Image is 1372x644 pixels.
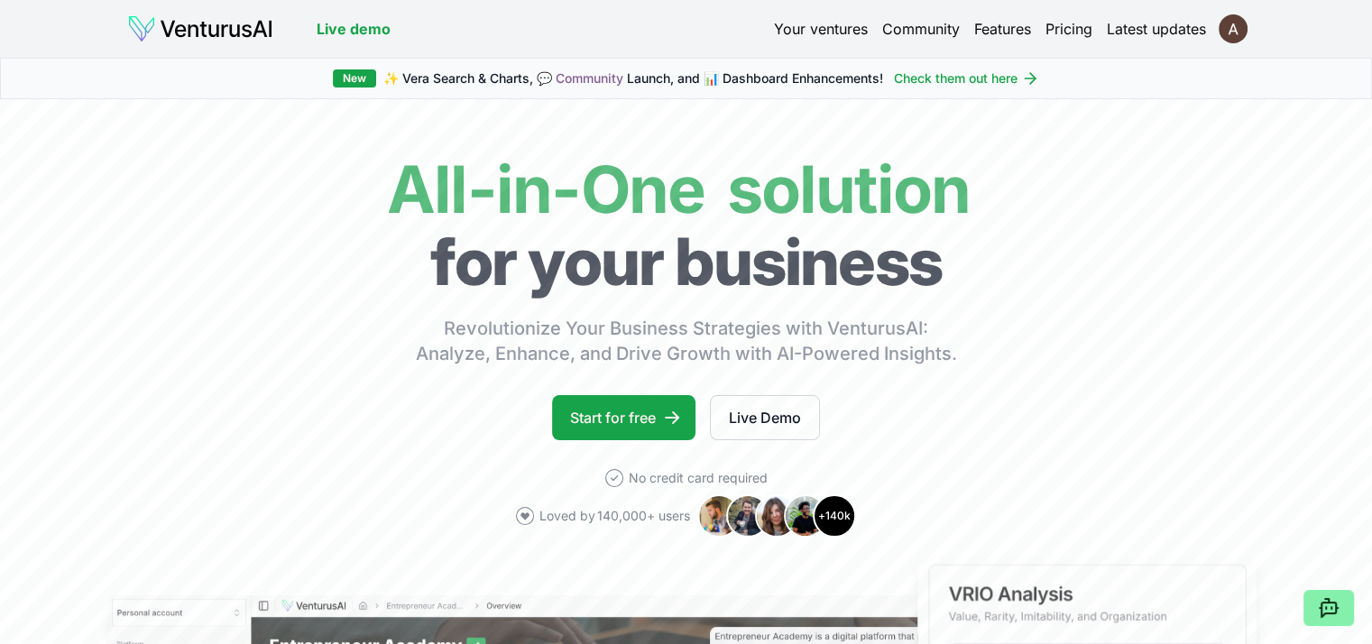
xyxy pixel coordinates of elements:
a: Latest updates [1107,18,1206,40]
span: ✨ Vera Search & Charts, 💬 Launch, and 📊 Dashboard Enhancements! [383,69,883,87]
img: Avatar 3 [755,494,798,538]
a: Check them out here [894,69,1039,87]
a: Live demo [317,18,391,40]
img: Avatar 4 [784,494,827,538]
img: ACg8ocLOxPZ83B7v8Oa8c0kpzZhMI4fSK0FjCKzeLIlpQu6W6ldSTA=s96-c [1219,14,1248,43]
a: Start for free [552,395,695,440]
a: Community [882,18,960,40]
a: Live Demo [710,395,820,440]
img: Avatar 1 [697,494,741,538]
img: Avatar 2 [726,494,769,538]
a: Pricing [1045,18,1092,40]
img: logo [127,14,273,43]
a: Your ventures [774,18,868,40]
a: Community [556,70,623,86]
div: New [333,69,376,87]
a: Features [974,18,1031,40]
